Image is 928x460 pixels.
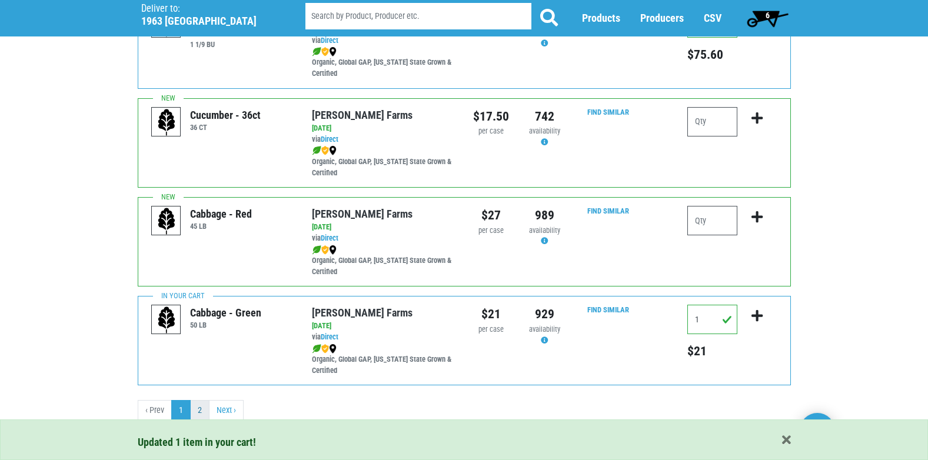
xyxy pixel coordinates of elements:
div: via [312,134,455,145]
img: safety-e55c860ca8c00a9c171001a62a92dabd.png [321,245,329,255]
a: Find Similar [587,206,629,215]
a: next [209,400,244,421]
a: 2 [190,400,209,421]
a: Producers [640,12,684,25]
a: CSV [704,12,721,25]
div: per case [473,225,509,236]
div: [DATE] [312,321,455,332]
span: availability [529,325,560,334]
a: Direct [321,332,338,341]
a: 1 [171,400,191,421]
span: availability [529,226,560,235]
a: [PERSON_NAME] Farms [312,109,413,121]
div: Updated 1 item in your cart! [138,434,791,450]
a: Find Similar [587,108,629,116]
div: Availability may be subject to change. [527,324,563,346]
img: map_marker-0e94453035b3232a4d21701695807de9.png [329,245,337,255]
div: $21 [473,305,509,324]
div: per case [473,126,509,137]
img: safety-e55c860ca8c00a9c171001a62a92dabd.png [321,344,329,354]
h6: 36 CT [190,123,261,132]
div: per case [473,324,509,335]
a: 6 [741,6,794,30]
div: Organic, Global GAP, [US_STATE] State Grown & Certified [312,244,455,278]
img: safety-e55c860ca8c00a9c171001a62a92dabd.png [321,47,329,56]
div: [DATE] [312,123,455,134]
h5: Total price [687,344,737,359]
div: 929 [527,305,563,324]
a: Find Similar [587,305,629,314]
div: 989 [527,206,563,225]
nav: pager [138,400,791,421]
div: 742 [527,107,563,126]
img: map_marker-0e94453035b3232a4d21701695807de9.png [329,146,337,155]
div: $17.50 [473,107,509,126]
div: Cabbage - Green [190,305,261,321]
h6: 1 1/9 BU [190,40,294,49]
input: Qty [687,206,737,235]
h6: 45 LB [190,222,252,231]
div: Organic, Global GAP, [US_STATE] State Grown & Certified [312,343,455,376]
img: leaf-e5c59151409436ccce96b2ca1b28e03c.png [312,47,321,56]
div: Organic, Global GAP, [US_STATE] State Grown & Certified [312,46,455,80]
img: leaf-e5c59151409436ccce96b2ca1b28e03c.png [312,146,321,155]
a: Direct [321,135,338,144]
h6: 50 LB [190,321,261,329]
a: Direct [321,36,338,45]
a: [PERSON_NAME] Farms [312,208,413,220]
p: Deliver to: [141,3,275,15]
input: Qty [687,107,737,136]
div: via [312,332,455,343]
img: safety-e55c860ca8c00a9c171001a62a92dabd.png [321,146,329,155]
h5: Total price [687,47,737,62]
a: Products [582,12,620,25]
input: Search by Product, Producer etc. [305,4,531,30]
a: Direct [321,234,338,242]
img: placeholder-variety-43d6402dacf2d531de610a020419775a.svg [152,108,181,137]
img: placeholder-variety-43d6402dacf2d531de610a020419775a.svg [152,305,181,335]
span: 6 [766,11,770,20]
div: via [312,35,455,46]
div: Cabbage - Red [190,206,252,222]
div: via [312,233,455,244]
div: Availability may be subject to change. [527,27,563,49]
div: $27 [473,206,509,225]
div: Organic, Global GAP, [US_STATE] State Grown & Certified [312,145,455,179]
div: Cucumber - 36ct [190,107,261,123]
div: [DATE] [312,222,455,233]
img: map_marker-0e94453035b3232a4d21701695807de9.png [329,344,337,354]
input: Qty [687,305,737,334]
img: map_marker-0e94453035b3232a4d21701695807de9.png [329,47,337,56]
span: availability [529,126,560,135]
h5: 1963 [GEOGRAPHIC_DATA] [141,15,275,28]
img: leaf-e5c59151409436ccce96b2ca1b28e03c.png [312,344,321,354]
a: [PERSON_NAME] Farms [312,306,413,319]
img: leaf-e5c59151409436ccce96b2ca1b28e03c.png [312,245,321,255]
img: placeholder-variety-43d6402dacf2d531de610a020419775a.svg [152,206,181,236]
